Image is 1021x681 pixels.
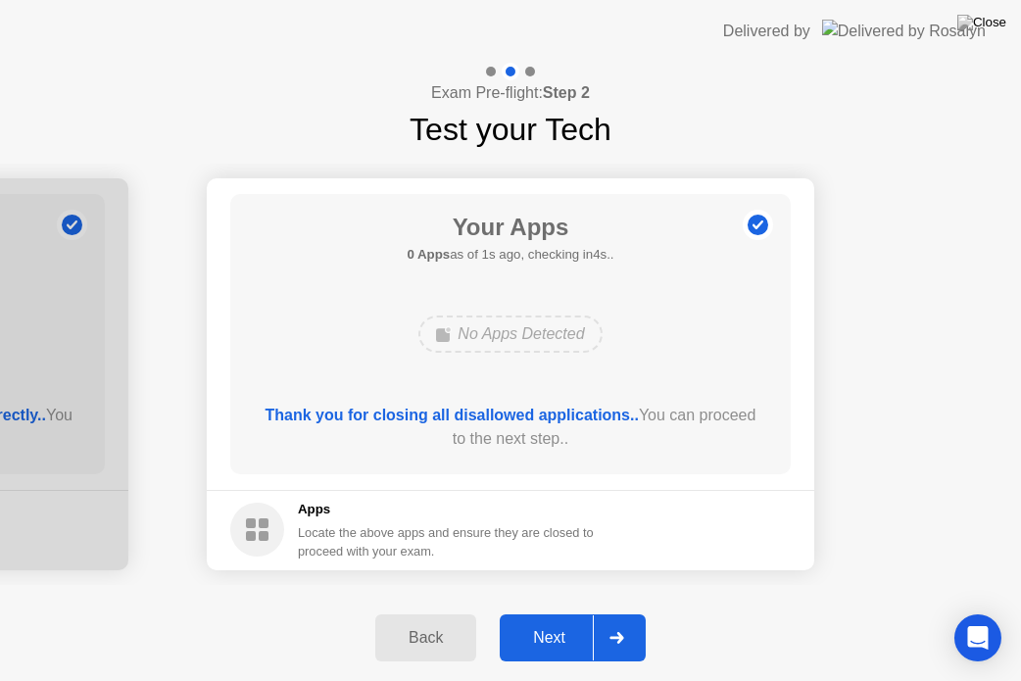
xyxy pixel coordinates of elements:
[407,247,450,262] b: 0 Apps
[543,84,590,101] b: Step 2
[266,407,639,423] b: Thank you for closing all disallowed applications..
[500,614,646,661] button: Next
[410,106,611,153] h1: Test your Tech
[407,245,613,265] h5: as of 1s ago, checking in4s..
[957,15,1006,30] img: Close
[381,629,470,647] div: Back
[298,523,595,560] div: Locate the above apps and ensure they are closed to proceed with your exam.
[822,20,986,42] img: Delivered by Rosalyn
[954,614,1001,661] div: Open Intercom Messenger
[298,500,595,519] h5: Apps
[259,404,763,451] div: You can proceed to the next step..
[723,20,810,43] div: Delivered by
[431,81,590,105] h4: Exam Pre-flight:
[418,316,602,353] div: No Apps Detected
[375,614,476,661] button: Back
[407,210,613,245] h1: Your Apps
[506,629,593,647] div: Next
